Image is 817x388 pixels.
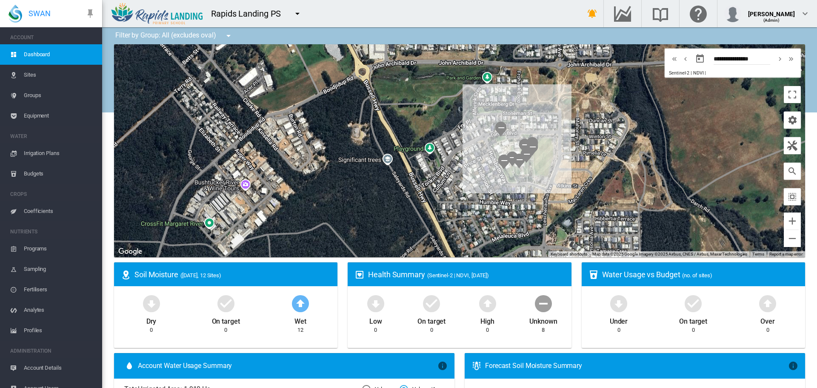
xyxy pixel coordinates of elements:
[366,293,386,313] md-icon: icon-arrow-down-bold-circle
[683,293,703,313] md-icon: icon-checkbox-marked-circle
[292,9,303,19] md-icon: icon-menu-down
[681,54,690,64] md-icon: icon-chevron-left
[757,293,778,313] md-icon: icon-arrow-up-bold-circle
[354,270,365,280] md-icon: icon-heart-box-outline
[769,252,803,256] a: Report a map error
[24,44,95,65] span: Dashboard
[10,31,95,44] span: ACCOUNT
[138,361,437,371] span: Account Water Usage Summary
[688,9,708,19] md-icon: Click here for help
[787,115,797,125] md-icon: icon-cog
[10,344,95,358] span: ADMINISTRATION
[787,192,797,202] md-icon: icon-select-all
[529,313,557,326] div: Unknown
[24,358,95,378] span: Account Details
[682,272,712,279] span: (no. of sites)
[374,326,377,334] div: 0
[670,54,679,64] md-icon: icon-chevron-double-left
[760,313,775,326] div: Over
[506,151,518,167] div: NDVI: L09_SHA
[542,326,545,334] div: 8
[141,293,162,313] md-icon: icon-arrow-down-bold-circle
[784,163,801,180] button: icon-magnify
[477,293,498,313] md-icon: icon-arrow-up-bold-circle
[786,54,797,64] button: icon-chevron-double-right
[24,164,95,184] span: Budgets
[519,138,531,154] div: NDVI: L04_SHA
[212,313,240,326] div: On target
[24,65,95,85] span: Sites
[24,201,95,221] span: Coefficients
[297,326,303,334] div: 12
[526,137,538,152] div: NDVI: L02_SHA
[9,5,22,23] img: SWAN-Landscape-Logo-Colour-drop.png
[587,9,597,19] md-icon: icon-bell-ring
[85,9,95,19] md-icon: icon-pin
[146,313,157,326] div: Dry
[109,27,240,44] div: Filter by Group: All (excludes oval)
[669,54,680,64] button: icon-chevron-double-left
[24,143,95,164] span: Irrigation Plans
[617,326,620,334] div: 0
[294,313,306,326] div: Wet
[430,326,433,334] div: 0
[223,31,234,41] md-icon: icon-menu-down
[784,188,801,205] button: icon-select-all
[289,5,306,22] button: icon-menu-down
[24,300,95,320] span: Analytes
[588,270,599,280] md-icon: icon-cup-water
[650,9,671,19] md-icon: Search the knowledge base
[551,251,587,257] button: Keyboard shortcuts
[612,9,633,19] md-icon: Go to the Data Hub
[748,6,795,15] div: [PERSON_NAME]
[526,141,538,156] div: NDVI: L03_SHA
[766,326,769,334] div: 0
[752,252,764,256] a: Terms
[513,153,525,169] div: NDVI: L08_SHA
[116,246,144,257] a: Open this area in Google Maps (opens a new window)
[784,230,801,247] button: Zoom out
[784,112,801,129] button: icon-cog
[369,313,382,326] div: Low
[786,54,796,64] md-icon: icon-chevron-double-right
[24,320,95,341] span: Profiles
[480,313,494,326] div: High
[24,85,95,106] span: Groups
[763,18,780,23] span: (Admin)
[121,270,131,280] md-icon: icon-map-marker-radius
[679,313,707,326] div: On target
[437,361,448,371] md-icon: icon-information
[368,269,564,280] div: Health Summary
[724,5,741,22] img: profile.jpg
[29,8,51,19] span: SWAN
[800,9,810,19] md-icon: icon-chevron-down
[111,3,203,24] img: kHNpA0xHyYcAAAAASUVORK5CYII=
[774,54,786,64] button: icon-chevron-right
[533,293,554,313] md-icon: icon-minus-circle
[485,361,788,371] div: Forecast Soil Moisture Summary
[788,361,798,371] md-icon: icon-information
[784,213,801,230] button: Zoom in
[691,50,708,67] button: md-calendar
[124,361,134,371] md-icon: icon-water
[224,326,227,334] div: 0
[180,272,221,279] span: ([DATE], 12 Sites)
[705,70,706,76] span: |
[10,187,95,201] span: CROPS
[592,252,747,256] span: Map data ©2025 Google Imagery ©2025 Airbus, CNES / Airbus, Maxar Technologies
[216,293,236,313] md-icon: icon-checkbox-marked-circle
[211,8,289,20] div: Rapids Landing PS
[116,246,144,257] img: Google
[498,154,510,170] div: NDVI: L10_SHA
[680,54,691,64] button: icon-chevron-left
[584,5,601,22] button: icon-bell-ring
[692,326,695,334] div: 0
[669,70,703,76] span: Sentinel-2 | NDVI
[427,272,489,279] span: (Sentinel-2 | NDVI, [DATE])
[24,259,95,279] span: Sampling
[150,326,153,334] div: 0
[290,293,311,313] md-icon: icon-arrow-up-bold-circle
[602,269,798,280] div: Water Usage vs Budget
[417,313,446,326] div: On target
[775,54,785,64] md-icon: icon-chevron-right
